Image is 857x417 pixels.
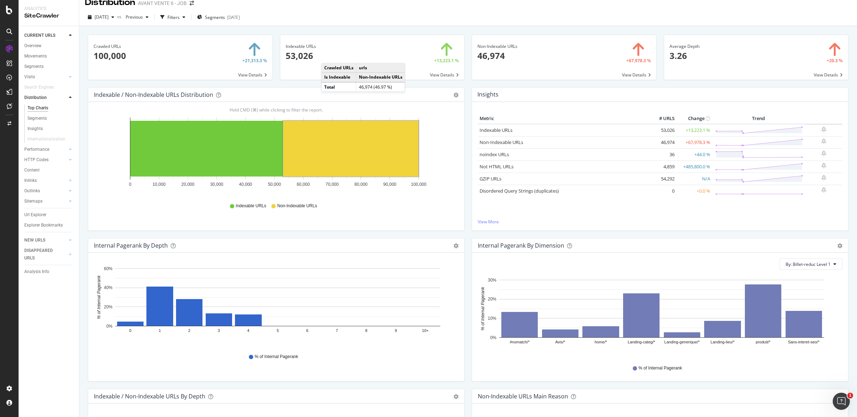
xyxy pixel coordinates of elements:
td: N/A [676,173,712,185]
text: 0% [106,324,113,329]
td: 46,974 [648,136,676,148]
span: Non-Indexable URLs [277,203,317,209]
a: Segments [24,63,74,70]
div: gear [453,394,458,399]
text: 60% [104,266,112,271]
a: Not HTML URLs [480,163,513,170]
td: +485,800.0 % [676,160,712,173]
text: 0 [129,329,131,333]
text: % of Internal Pagerank [480,287,485,331]
span: 2025 Sep. 8th [95,14,109,20]
div: NEW URLS [24,237,45,244]
text: 10% [488,316,496,321]
text: 70,000 [326,182,339,187]
div: Segments [24,63,44,70]
div: Segments [27,115,47,122]
div: HTTP Codes [24,156,49,164]
a: Analysis Info [24,268,74,275]
div: Inlinks [24,177,37,184]
span: % of Internal Pagerank [255,354,298,360]
div: gear [453,243,458,248]
span: vs [117,14,123,20]
text: 40% [104,286,112,291]
a: Overview [24,42,74,50]
text: 6 [306,329,309,333]
a: Insights [27,125,74,133]
td: Crawled URLs [322,64,356,73]
text: 50,000 [268,182,281,187]
text: 80,000 [355,182,368,187]
td: 4,859 [648,160,676,173]
button: By: Billet-reduc Level 1 [780,258,842,270]
a: Movements [24,53,74,60]
a: Performance [24,146,67,153]
div: Analysis Info [24,268,49,275]
div: bell-plus [821,187,826,193]
text: 9 [395,329,397,333]
td: +0.0 % [676,185,712,197]
svg: A chart. [478,275,839,358]
text: 20% [104,304,112,309]
a: noindex URLs [480,151,509,158]
td: 53,026 [648,124,676,136]
div: Non-Indexable URLs Main Reason [478,393,568,400]
text: 30,000 [210,182,224,187]
text: 30% [488,278,496,283]
text: 20% [488,297,496,302]
td: 46,974 (46.97 %) [356,82,405,91]
svg: A chart. [94,264,455,347]
div: Sitemaps [24,198,42,205]
a: GZIP URLs [480,175,501,182]
button: Segments[DATE] [194,11,243,23]
div: Performance [24,146,49,153]
span: Segments [205,14,225,20]
a: Search Engines [24,84,61,91]
text: 40,000 [239,182,252,187]
button: [DATE] [85,11,117,23]
text: #nomatch/* [510,340,530,344]
td: +67,978.3 % [676,136,712,148]
div: CURRENT URLS [24,32,55,39]
h4: Insights [477,90,498,99]
a: Internationalization [27,135,72,143]
text: 20,000 [181,182,195,187]
div: Indexable / Non-Indexable URLs by Depth [94,393,205,400]
th: Change [676,113,712,124]
td: urls [356,64,405,73]
text: home/* [595,340,607,344]
td: Non-Indexable URLs [356,73,405,82]
div: [DATE] [227,14,240,20]
text: Landing-generique/* [664,340,700,344]
div: Overview [24,42,41,50]
td: Total [322,82,356,91]
a: Explorer Bookmarks [24,222,74,229]
div: bell-plus [821,175,826,180]
text: 0% [490,335,497,340]
div: bell-plus [821,163,826,168]
text: 3 [218,329,220,333]
a: DISAPPEARED URLS [24,247,67,262]
text: 8 [365,329,367,333]
div: Internal Pagerank by Depth [94,242,168,249]
a: Sitemaps [24,198,67,205]
td: 0 [648,185,676,197]
div: SiteCrawler [24,12,73,20]
span: By: Billet-reduc Level 1 [786,261,831,267]
text: Avis/* [555,340,566,344]
span: 1 [847,393,853,398]
div: DISAPPEARED URLS [24,247,60,262]
div: bell-plus [821,138,826,144]
div: Distribution [24,94,47,101]
text: 10+ [422,329,429,333]
a: Visits [24,73,67,81]
button: Previous [123,11,151,23]
a: Disordered Query Strings (duplicates) [480,188,559,194]
a: Segments [27,115,74,122]
text: Landing-lieu/* [711,340,735,344]
div: bell-plus [821,126,826,132]
div: Content [24,167,40,174]
text: Sans-interet-seo/* [788,340,820,344]
div: Indexable / Non-Indexable URLs Distribution [94,91,213,98]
